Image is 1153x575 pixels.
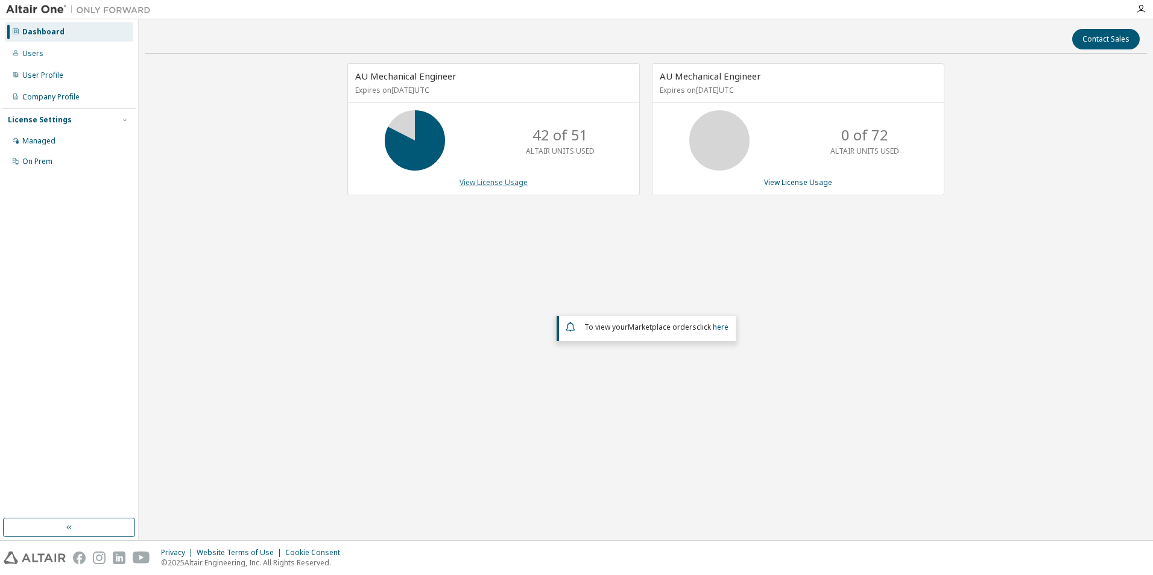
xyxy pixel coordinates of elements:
img: instagram.svg [93,551,106,564]
div: Managed [22,136,55,146]
p: 0 of 72 [841,125,888,145]
p: ALTAIR UNITS USED [526,146,595,156]
img: linkedin.svg [113,551,125,564]
div: User Profile [22,71,63,80]
p: 42 of 51 [532,125,588,145]
button: Contact Sales [1072,29,1140,49]
img: facebook.svg [73,551,86,564]
img: altair_logo.svg [4,551,66,564]
a: here [713,322,728,332]
img: youtube.svg [133,551,150,564]
p: Expires on [DATE] UTC [660,85,933,95]
span: AU Mechanical Engineer [660,70,761,82]
div: Privacy [161,548,197,558]
a: View License Usage [764,177,832,187]
div: Dashboard [22,27,65,37]
p: ALTAIR UNITS USED [830,146,899,156]
p: Expires on [DATE] UTC [355,85,629,95]
div: On Prem [22,157,52,166]
img: Altair One [6,4,157,16]
a: View License Usage [460,177,528,187]
div: Website Terms of Use [197,548,285,558]
div: Company Profile [22,92,80,102]
div: Cookie Consent [285,548,347,558]
em: Marketplace orders [628,322,697,332]
p: © 2025 Altair Engineering, Inc. All Rights Reserved. [161,558,347,568]
span: To view your click [584,322,728,332]
span: AU Mechanical Engineer [355,70,456,82]
div: License Settings [8,115,72,125]
div: Users [22,49,43,58]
